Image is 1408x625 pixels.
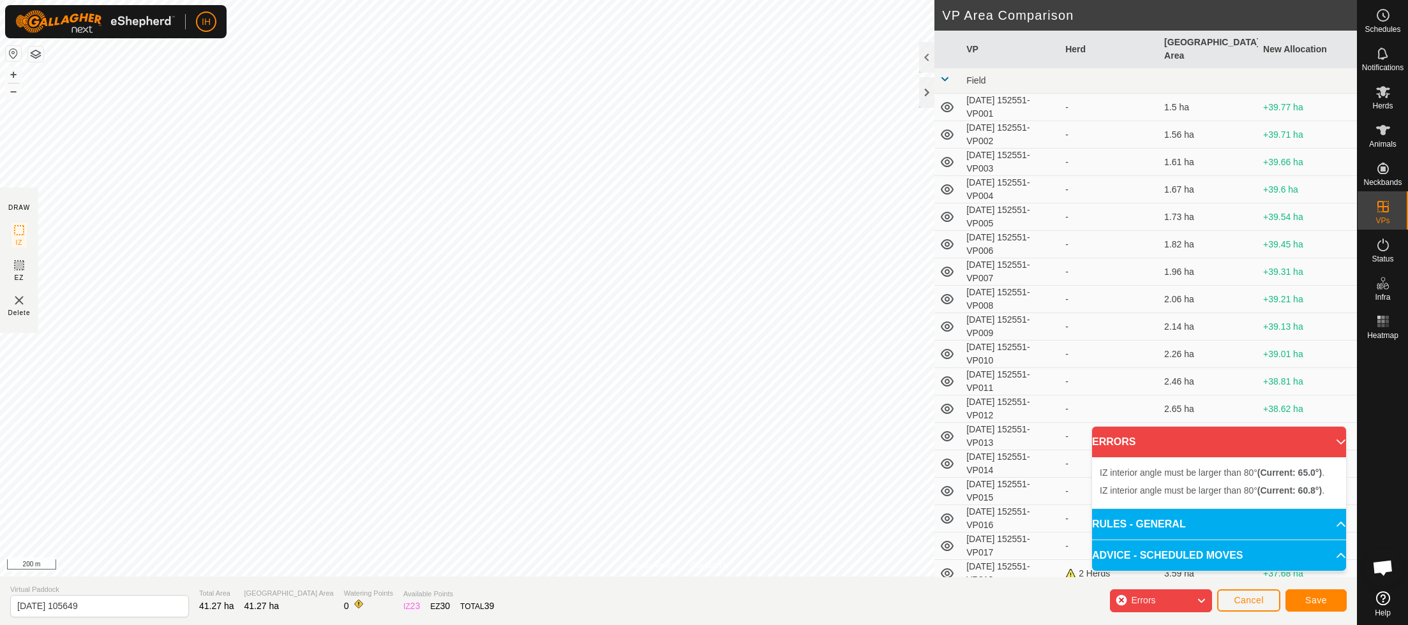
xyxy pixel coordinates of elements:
[1375,217,1389,224] span: VPs
[1258,231,1357,258] td: +39.45 ha
[1159,149,1258,176] td: 1.61 ha
[961,149,1060,176] td: [DATE] 152551-VP003
[1065,375,1154,388] div: -
[942,8,1357,23] h2: VP Area Comparison
[1159,423,1258,450] td: 2.74 ha
[961,533,1060,560] td: [DATE] 152551-VP017
[961,286,1060,313] td: [DATE] 152551-VP008
[1065,567,1154,580] div: 2 Herds
[1217,589,1280,612] button: Cancel
[961,368,1060,395] td: [DATE] 152551-VP011
[1159,121,1258,149] td: 1.56 ha
[1065,128,1154,142] div: -
[1092,548,1243,563] span: ADVICE - SCHEDULED MOVES
[11,293,27,308] img: VP
[1258,203,1357,231] td: +39.54 ha
[1100,485,1324,496] span: IZ interior angle must be larger than 80° .
[1305,595,1327,605] span: Save
[1234,595,1264,605] span: Cancel
[1159,341,1258,368] td: 2.26 ha
[1159,231,1258,258] td: 1.82 ha
[1092,427,1346,457] p-accordion-header: ERRORS
[410,601,421,611] span: 23
[1159,368,1258,395] td: 2.46 ha
[1375,609,1391,617] span: Help
[202,15,211,29] span: IH
[1258,313,1357,341] td: +39.13 ha
[1375,293,1390,301] span: Infra
[1258,368,1357,395] td: +38.81 ha
[1258,121,1357,149] td: +39.71 ha
[1257,467,1322,478] b: (Current: 65.0°)
[403,589,494,599] span: Available Points
[961,450,1060,478] td: [DATE] 152551-VP014
[1372,255,1393,263] span: Status
[961,231,1060,258] td: [DATE] 152551-VP006
[1065,430,1154,443] div: -
[1065,238,1154,251] div: -
[1092,540,1346,571] p-accordion-header: ADVICE - SCHEDULED MOVES
[1367,332,1398,339] span: Heatmap
[1258,395,1357,423] td: +38.62 ha
[1060,31,1159,68] th: Herd
[15,273,24,283] span: EZ
[1065,210,1154,224] div: -
[8,203,30,212] div: DRAW
[1131,595,1155,605] span: Errors
[1285,589,1347,612] button: Save
[1100,467,1324,478] span: IZ interior angle must be larger than 80° .
[8,308,31,318] span: Delete
[961,121,1060,149] td: [DATE] 152551-VP002
[1065,156,1154,169] div: -
[961,31,1060,68] th: VP
[1159,258,1258,286] td: 1.96 ha
[1065,348,1154,361] div: -
[16,238,23,247] span: IZ
[1159,94,1258,121] td: 1.5 ha
[199,601,234,611] span: 41.27 ha
[961,341,1060,368] td: [DATE] 152551-VP010
[1065,265,1154,279] div: -
[244,601,280,611] span: 41.27 ha
[460,599,494,613] div: TOTAL
[966,75,985,85] span: Field
[430,599,450,613] div: EZ
[961,423,1060,450] td: [DATE] 152551-VP013
[1258,423,1357,450] td: +38.53 ha
[1258,31,1357,68] th: New Allocation
[961,94,1060,121] td: [DATE] 152551-VP001
[1092,509,1346,540] p-accordion-header: RULES - GENERAL
[1092,434,1135,450] span: ERRORS
[403,599,420,613] div: IZ
[691,560,729,571] a: Contact Us
[1363,179,1402,186] span: Neckbands
[1065,457,1154,471] div: -
[6,67,21,82] button: +
[961,560,1060,587] td: [DATE] 152551-VP018
[1258,341,1357,368] td: +39.01 ha
[1065,293,1154,306] div: -
[961,313,1060,341] td: [DATE] 152551-VP009
[1065,320,1154,334] div: -
[1159,176,1258,203] td: 1.67 ha
[1092,457,1346,508] p-accordion-content: ERRORS
[1258,560,1357,587] td: +37.68 ha
[1092,517,1186,532] span: RULES - GENERAL
[1065,512,1154,526] div: -
[28,47,43,62] button: Map Layers
[199,588,234,599] span: Total Area
[1258,94,1357,121] td: +39.77 ha
[961,478,1060,505] td: [DATE] 152551-VP015
[1258,149,1357,176] td: +39.66 ha
[484,601,495,611] span: 39
[1362,64,1404,71] span: Notifications
[1159,31,1258,68] th: [GEOGRAPHIC_DATA] Area
[961,395,1060,423] td: [DATE] 152551-VP012
[6,84,21,99] button: –
[1369,140,1397,148] span: Animals
[6,46,21,61] button: Reset Map
[1159,203,1258,231] td: 1.73 ha
[1065,101,1154,114] div: -
[961,505,1060,533] td: [DATE] 152551-VP016
[628,560,676,571] a: Privacy Policy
